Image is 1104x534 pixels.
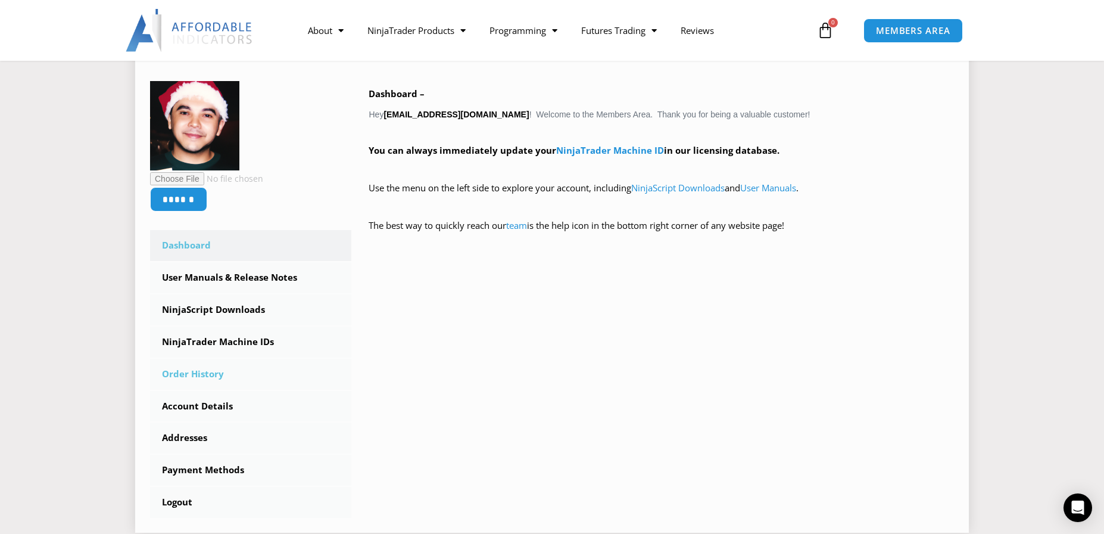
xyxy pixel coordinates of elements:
a: MEMBERS AREA [863,18,963,43]
img: 8ec936795e630731c4ddb60f56a298b7e3433a86c8f9453a4c4127cdbc104a3a [150,81,239,170]
a: NinjaScript Downloads [632,182,725,194]
div: Open Intercom Messenger [1064,493,1092,522]
a: Order History [150,359,351,390]
nav: Account pages [150,230,351,518]
a: NinjaTrader Products [355,17,478,44]
strong: [EMAIL_ADDRESS][DOMAIN_NAME] [383,110,529,119]
a: Reviews [669,17,726,44]
a: Payment Methods [150,455,351,486]
nav: Menu [296,17,814,44]
a: User Manuals [741,182,797,194]
a: Dashboard [150,230,351,261]
a: NinjaTrader Machine IDs [150,327,351,358]
img: LogoAI | Affordable Indicators – NinjaTrader [126,9,254,52]
div: Hey ! Welcome to the Members Area. Thank you for being a valuable customer! [369,86,955,251]
span: MEMBERS AREA [876,26,950,35]
p: The best way to quickly reach our is the help icon in the bottom right corner of any website page! [369,218,955,251]
b: Dashboard – [369,88,425,100]
a: Futures Trading [569,17,669,44]
a: Addresses [150,423,351,454]
a: team [507,219,528,231]
a: Account Details [150,391,351,422]
strong: You can always immediately update your in our licensing database. [369,144,780,156]
a: NinjaScript Downloads [150,294,351,325]
a: User Manuals & Release Notes [150,262,351,293]
span: 0 [828,18,838,27]
a: 0 [799,13,852,48]
a: NinjaTrader Machine ID [557,144,665,156]
a: Logout [150,487,351,518]
p: Use the menu on the left side to explore your account, including and . [369,180,955,213]
a: About [296,17,355,44]
a: Programming [478,17,569,44]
